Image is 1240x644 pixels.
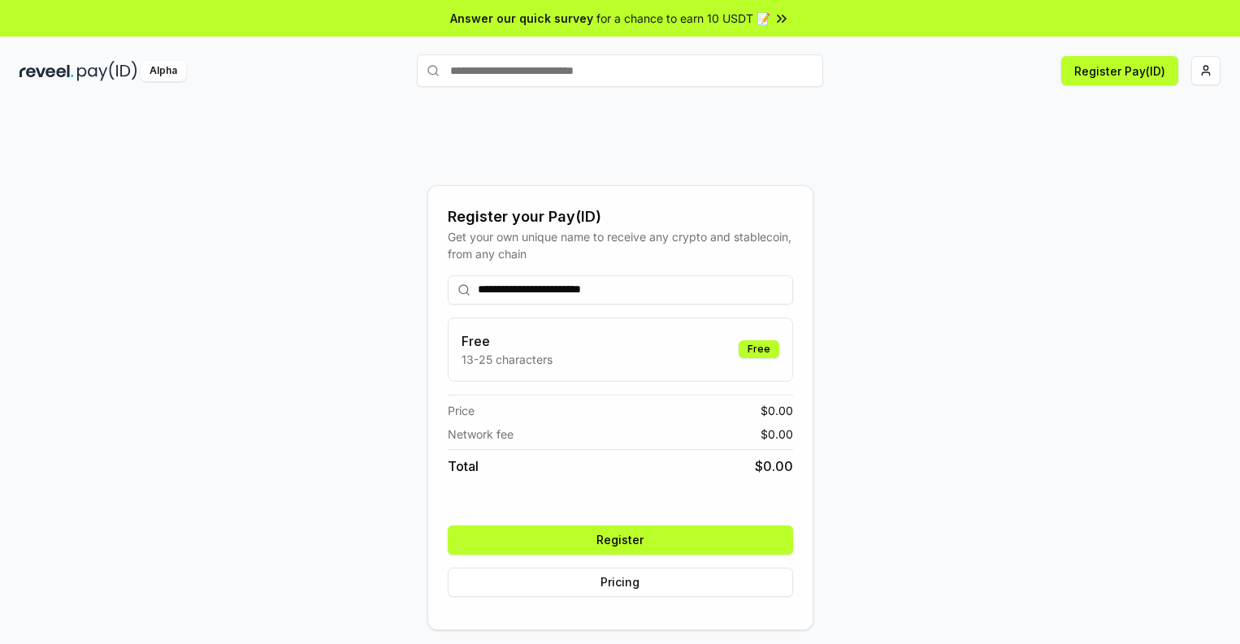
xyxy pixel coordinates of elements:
[596,10,770,27] span: for a chance to earn 10 USDT 📝
[450,10,593,27] span: Answer our quick survey
[761,402,793,419] span: $ 0.00
[448,456,479,476] span: Total
[448,402,475,419] span: Price
[448,426,514,443] span: Network fee
[448,568,793,597] button: Pricing
[761,426,793,443] span: $ 0.00
[141,61,186,81] div: Alpha
[755,456,793,476] span: $ 0.00
[448,525,793,555] button: Register
[462,351,553,368] p: 13-25 characters
[462,331,553,351] h3: Free
[739,340,779,358] div: Free
[20,61,74,81] img: reveel_dark
[448,205,793,228] div: Register your Pay(ID)
[1061,56,1178,85] button: Register Pay(ID)
[77,61,137,81] img: pay_id
[448,228,793,262] div: Get your own unique name to receive any crypto and stablecoin, from any chain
